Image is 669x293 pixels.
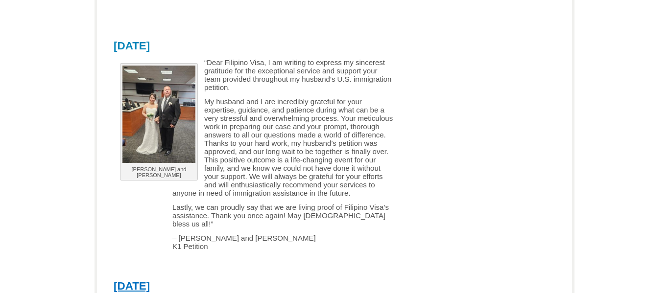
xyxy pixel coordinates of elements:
[114,97,395,197] p: My husband and I are incredibly grateful for your expertise, guidance, and patience during what c...
[172,234,316,250] span: – [PERSON_NAME] and [PERSON_NAME] K1 Petition
[114,203,395,228] p: Lastly, we can proudly say that we are living proof of Filipino Visa’s assistance. Thank you once...
[114,58,395,91] p: “Dear Filipino Visa, I am writing to express my sincerest gratitude for the exceptional service a...
[114,40,150,52] a: [DATE]
[114,280,150,292] a: [DATE]
[122,66,195,163] img: Chris and Annabelle
[122,166,195,178] p: [PERSON_NAME] and [PERSON_NAME]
